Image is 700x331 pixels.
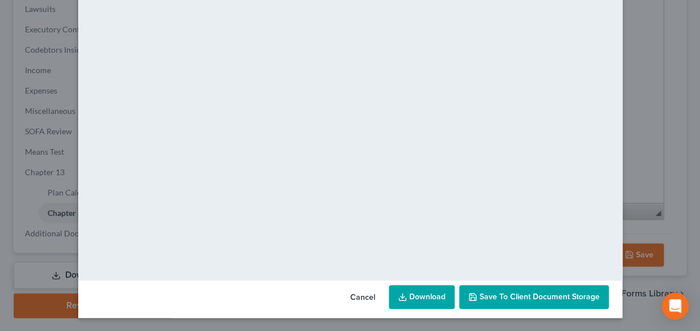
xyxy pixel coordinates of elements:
[54,105,155,113] span: Local Form 3015-1.2 (Rev. [DATE])
[54,16,398,57] strong: By filing this document, the Attorney for Debtor(s) or Debtor(s), if not represented by counsel, ...
[459,285,609,309] button: Save to Client Document Storage
[480,292,600,302] span: Save to Client Document Storage
[661,292,689,320] div: Open Intercom Messenger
